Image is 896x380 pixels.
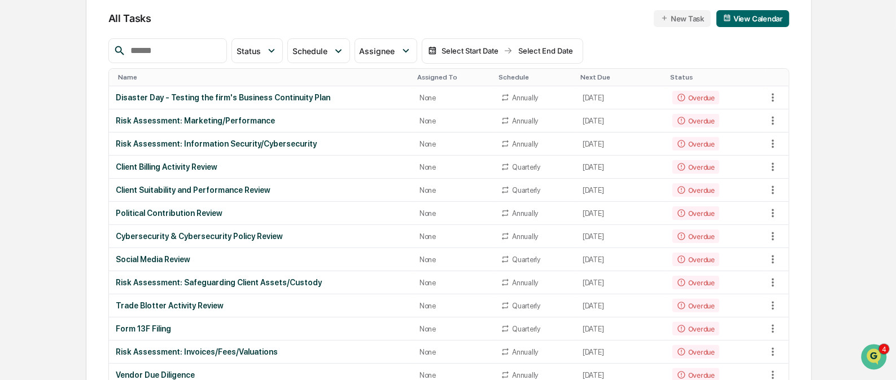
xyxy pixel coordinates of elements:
div: Risk Assessment: Marketing/Performance [116,116,406,125]
div: Toggle SortBy [580,73,661,81]
div: Overdue [672,114,719,127]
div: Disaster Day - Testing the firm's Business Continuity Plan [116,93,406,102]
span: Schedule [292,46,327,56]
div: 🔎 [11,258,20,267]
div: Overdue [672,206,719,220]
div: Toggle SortBy [499,73,571,81]
div: Cybersecurity & Cybersecurity Policy Review [116,232,406,241]
div: Annually [512,140,538,148]
div: 🖐️ [11,236,20,245]
div: Annually [512,232,538,241]
td: [DATE] [576,202,666,225]
div: Toggle SortBy [118,73,408,81]
td: [DATE] [576,225,666,248]
td: [DATE] [576,341,666,364]
div: Quarterly [512,186,540,195]
img: calendar [723,14,731,22]
button: Start new chat [192,94,206,108]
button: View Calendar [716,10,789,27]
div: Annually [512,209,538,218]
div: Overdue [672,137,719,151]
div: Toggle SortBy [766,73,789,81]
div: Overdue [672,345,719,359]
span: [DATE] [100,158,123,167]
div: None [419,117,488,125]
p: How can we help? [11,28,206,46]
div: 🗄️ [82,236,91,245]
span: • [94,158,98,167]
div: Risk Assessment: Information Security/Cybersecurity [116,139,406,148]
div: Toggle SortBy [417,73,490,81]
img: arrow right [504,46,513,55]
div: None [419,302,488,310]
span: • [94,188,98,197]
td: [DATE] [576,179,666,202]
td: [DATE] [576,248,666,271]
div: Select End Date [515,46,577,55]
div: Political Contribution Review [116,209,406,218]
div: Quarterly [512,302,540,310]
div: Overdue [672,91,719,104]
td: [DATE] [576,86,666,109]
img: 1746055101610-c473b297-6a78-478c-a979-82029cc54cd1 [11,91,32,111]
div: Annually [512,117,538,125]
div: None [419,140,488,148]
span: Preclearance [23,235,73,246]
div: Annually [512,94,538,102]
span: Status [237,46,261,56]
button: New Task [654,10,711,27]
img: 1746055101610-c473b297-6a78-478c-a979-82029cc54cd1 [23,189,32,198]
div: Past conversations [11,130,76,139]
div: Overdue [672,299,719,312]
td: [DATE] [576,109,666,132]
span: [DATE] [100,188,123,197]
div: Select Start Date [439,46,501,55]
a: Powered byPylon [80,279,137,288]
div: Overdue [672,160,719,174]
td: [DATE] [576,294,666,317]
div: Quarterly [512,163,540,171]
div: Risk Assessment: Invoices/Fees/Valuations [116,347,406,356]
div: Form 13F Filing [116,324,406,333]
div: Vendor Due Diligence [116,370,406,379]
a: 🗄️Attestations [77,231,145,251]
div: Overdue [672,183,719,197]
div: None [419,371,488,379]
img: Jack Rasmussen [11,178,29,196]
div: Annually [512,371,538,379]
div: Overdue [672,253,719,266]
div: None [419,325,488,333]
span: Attestations [93,235,140,246]
div: Annually [512,279,538,287]
td: [DATE] [576,156,666,179]
div: None [419,348,488,356]
a: 🔎Data Lookup [7,252,76,272]
div: Toggle SortBy [670,73,762,81]
div: None [419,163,488,171]
td: [DATE] [576,317,666,341]
div: None [419,209,488,218]
div: Overdue [672,276,719,289]
div: Trade Blotter Activity Review [116,301,406,310]
td: [DATE] [576,132,666,156]
span: [PERSON_NAME] [35,158,91,167]
div: Client Suitability and Performance Review [116,185,406,195]
div: Overdue [672,322,719,335]
img: calendar [428,46,437,55]
div: Risk Assessment: Safeguarding Client Assets/Custody [116,278,406,287]
td: [DATE] [576,271,666,294]
div: Overdue [672,229,719,243]
div: Social Media Review [116,255,406,264]
div: Start new chat [51,91,185,102]
div: Quarterly [512,325,540,333]
div: None [419,94,488,102]
img: 8933085812038_c878075ebb4cc5468115_72.jpg [24,91,44,111]
div: None [419,186,488,195]
span: Assignee [360,46,395,56]
iframe: Open customer support [860,343,890,373]
div: Annually [512,348,538,356]
div: We're available if you need us! [51,102,155,111]
div: None [419,232,488,241]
